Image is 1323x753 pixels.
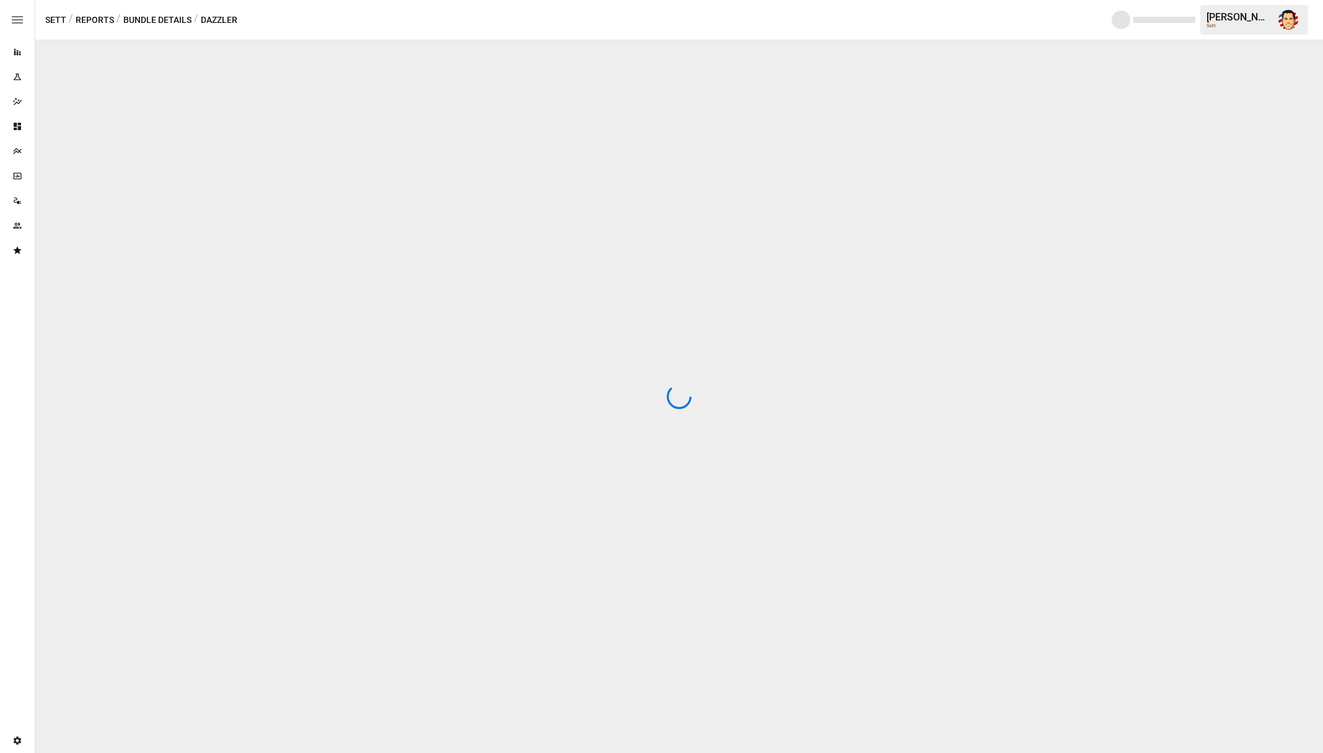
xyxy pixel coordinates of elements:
[76,12,114,28] button: Reports
[45,12,66,28] button: Sett
[116,12,121,28] div: /
[1207,23,1271,29] div: Sett
[1278,10,1298,30] img: Austin Gardner-Smith
[1271,2,1306,37] button: Austin Gardner-Smith
[123,12,191,28] button: Bundle Details
[1207,11,1271,23] div: [PERSON_NAME]
[69,12,73,28] div: /
[194,12,198,28] div: /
